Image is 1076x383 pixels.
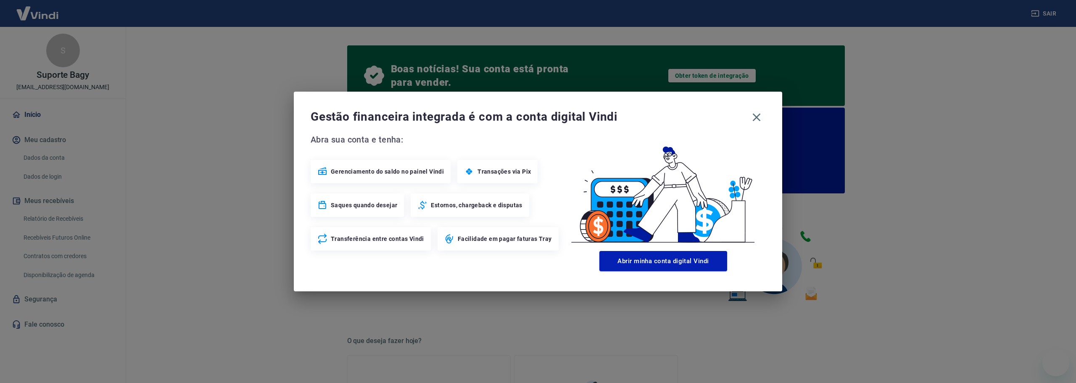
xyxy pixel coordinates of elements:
[311,133,561,146] span: Abra sua conta e tenha:
[311,108,748,125] span: Gestão financeira integrada é com a conta digital Vindi
[331,235,424,243] span: Transferência entre contas Vindi
[561,133,765,248] img: Good Billing
[599,251,727,271] button: Abrir minha conta digital Vindi
[477,167,531,176] span: Transações via Pix
[331,167,444,176] span: Gerenciamento do saldo no painel Vindi
[458,235,552,243] span: Facilidade em pagar faturas Tray
[331,201,397,209] span: Saques quando desejar
[1042,349,1069,376] iframe: Botão para abrir a janela de mensagens
[431,201,522,209] span: Estornos, chargeback e disputas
